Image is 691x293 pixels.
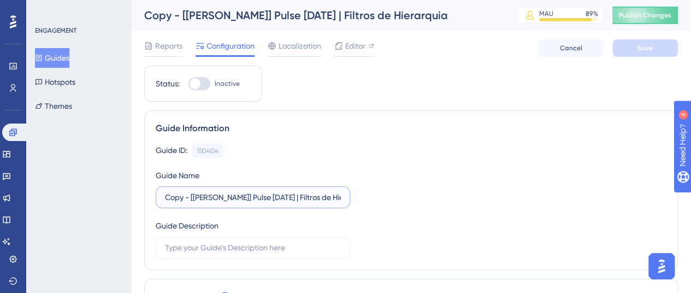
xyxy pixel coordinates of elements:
span: Localization [279,39,321,52]
button: Save [612,39,678,57]
span: Cancel [560,44,582,52]
span: Need Help? [26,3,68,16]
input: Type your Guide’s Description here [165,242,341,254]
span: Reports [155,39,182,52]
span: Editor [345,39,365,52]
span: Publish Changes [619,11,671,20]
div: 150404 [197,146,218,155]
span: Save [637,44,653,52]
div: Guide Name [156,169,199,182]
div: Guide Description [156,219,218,232]
span: Configuration [206,39,255,52]
input: Type your Guide’s Name here [165,191,341,203]
span: Inactive [215,79,240,88]
button: Publish Changes [612,7,678,24]
div: Status: [156,77,180,90]
div: Guide ID: [156,144,187,158]
div: ENGAGEMENT [35,26,76,35]
div: 4 [76,5,79,14]
button: Themes [35,96,72,116]
button: Hotspots [35,72,75,92]
div: 89 % [586,9,598,18]
iframe: UserGuiding AI Assistant Launcher [645,250,678,283]
button: Guides [35,48,69,68]
div: Guide Information [156,122,666,135]
button: Cancel [538,39,604,57]
div: Copy - [[PERSON_NAME]] Pulse [DATE] | Filtros de Hierarquia [144,8,489,23]
div: MAU [539,9,553,18]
